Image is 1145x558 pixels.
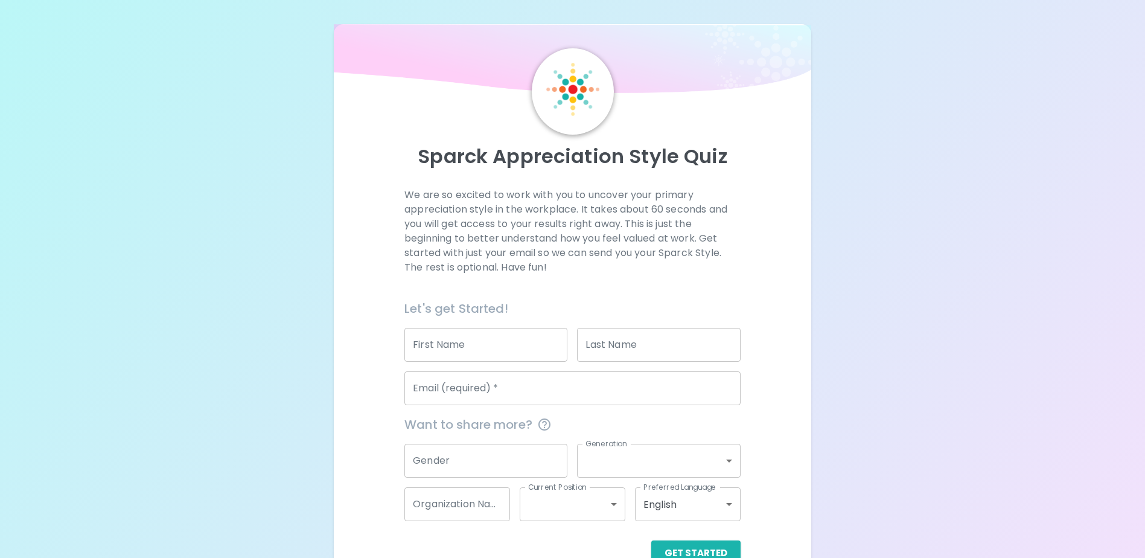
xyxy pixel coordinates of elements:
[585,438,627,449] label: Generation
[643,482,716,492] label: Preferred Language
[546,63,599,116] img: Sparck Logo
[348,144,796,168] p: Sparck Appreciation Style Quiz
[334,24,811,99] img: wave
[404,188,741,275] p: We are so excited to work with you to uncover your primary appreciation style in the workplace. I...
[537,417,552,432] svg: This information is completely confidential and only used for aggregated appreciation studies at ...
[635,487,741,521] div: English
[404,299,741,318] h6: Let's get Started!
[528,482,587,492] label: Current Position
[404,415,741,434] span: Want to share more?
